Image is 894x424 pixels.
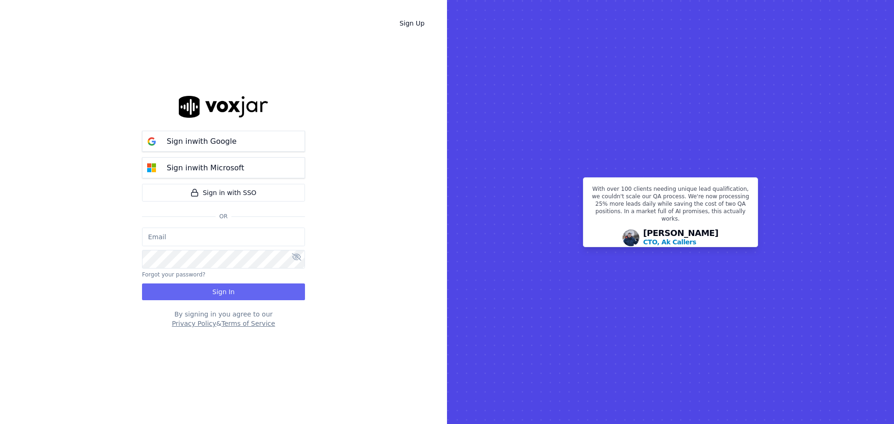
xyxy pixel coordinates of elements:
[142,157,305,178] button: Sign inwith Microsoft
[142,184,305,202] a: Sign in with SSO
[142,283,305,300] button: Sign In
[172,319,216,328] button: Privacy Policy
[643,237,696,247] p: CTO, Ak Callers
[216,213,231,220] span: Or
[167,162,244,174] p: Sign in with Microsoft
[142,271,205,278] button: Forgot your password?
[221,319,275,328] button: Terms of Service
[142,159,161,177] img: microsoft Sign in button
[142,131,305,152] button: Sign inwith Google
[392,15,432,32] a: Sign Up
[142,132,161,151] img: google Sign in button
[167,136,237,147] p: Sign in with Google
[179,96,268,118] img: logo
[142,310,305,328] div: By signing in you agree to our &
[623,229,639,246] img: Avatar
[142,228,305,246] input: Email
[589,185,752,226] p: With over 100 clients needing unique lead qualification, we couldn't scale our QA process. We're ...
[643,229,718,247] div: [PERSON_NAME]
